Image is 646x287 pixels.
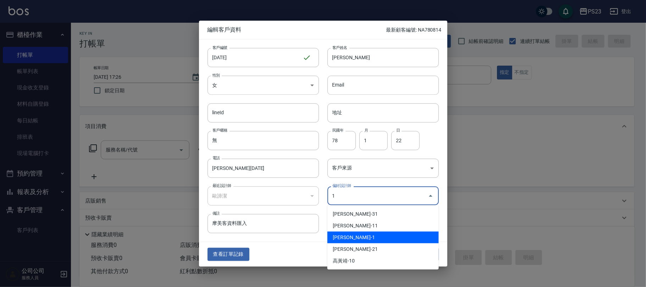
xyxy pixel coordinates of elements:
label: 客戶暱稱 [212,128,227,133]
div: 女 [208,76,319,95]
label: 備註 [212,211,220,216]
label: 日 [396,128,400,133]
p: 最新顧客編號: NA780814 [386,26,441,34]
li: [PERSON_NAME]-21 [327,243,439,255]
button: Close [425,190,436,202]
label: 最近設計師 [212,183,231,188]
label: 性別 [212,72,220,78]
label: 偏好設計師 [332,183,351,188]
li: 高黃靖-10 [327,255,439,267]
li: [PERSON_NAME]-31 [327,208,439,220]
li: [PERSON_NAME]-11 [327,220,439,232]
label: 月 [364,128,368,133]
span: 編輯客戶資料 [208,26,386,33]
div: 歐諦潔 [208,186,319,205]
label: 客戶姓名 [332,45,347,50]
label: 客戶編號 [212,45,227,50]
li: [PERSON_NAME]-1 [327,232,439,243]
label: 電話 [212,155,220,161]
button: 查看訂單記錄 [208,248,249,261]
label: 民國年 [332,128,343,133]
